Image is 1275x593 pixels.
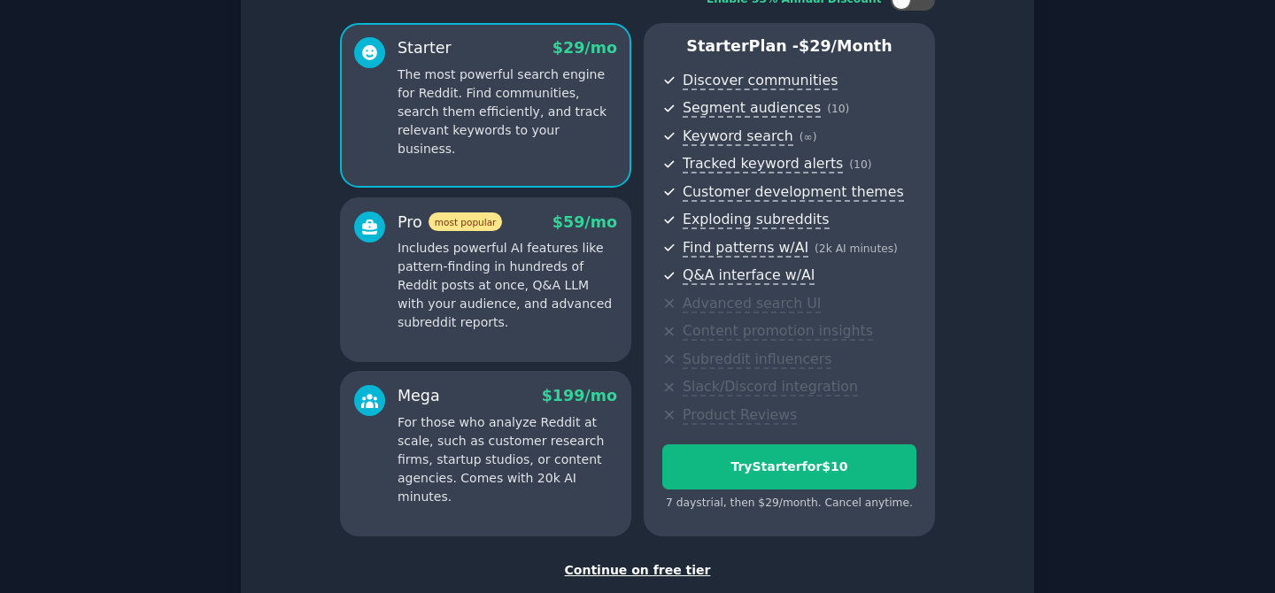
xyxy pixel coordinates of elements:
[552,213,617,231] span: $ 59 /mo
[683,127,793,146] span: Keyword search
[552,39,617,57] span: $ 29 /mo
[398,239,617,332] p: Includes powerful AI features like pattern-finding in hundreds of Reddit posts at once, Q&A LLM w...
[683,183,904,202] span: Customer development themes
[398,385,440,407] div: Mega
[683,295,821,313] span: Advanced search UI
[683,99,821,118] span: Segment audiences
[683,211,829,229] span: Exploding subreddits
[662,444,916,489] button: TryStarterfor$10
[398,212,502,234] div: Pro
[683,266,815,285] span: Q&A interface w/AI
[662,35,916,58] p: Starter Plan -
[849,158,871,171] span: ( 10 )
[662,496,916,512] div: 7 days trial, then $ 29 /month . Cancel anytime.
[827,103,849,115] span: ( 10 )
[683,378,858,397] span: Slack/Discord integration
[683,406,797,425] span: Product Reviews
[800,131,817,143] span: ( ∞ )
[683,155,843,173] span: Tracked keyword alerts
[683,350,831,369] span: Subreddit influencers
[663,458,916,476] div: Try Starter for $10
[815,243,898,255] span: ( 2k AI minutes )
[398,65,617,158] p: The most powerful search engine for Reddit. Find communities, search them efficiently, and track ...
[542,387,617,404] span: $ 199 /mo
[799,37,892,55] span: $ 29 /month
[398,413,617,506] p: For those who analyze Reddit at scale, such as customer research firms, startup studios, or conte...
[683,239,808,258] span: Find patterns w/AI
[259,561,1016,580] div: Continue on free tier
[429,212,503,231] span: most popular
[398,37,452,59] div: Starter
[683,322,873,341] span: Content promotion insights
[683,72,838,90] span: Discover communities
